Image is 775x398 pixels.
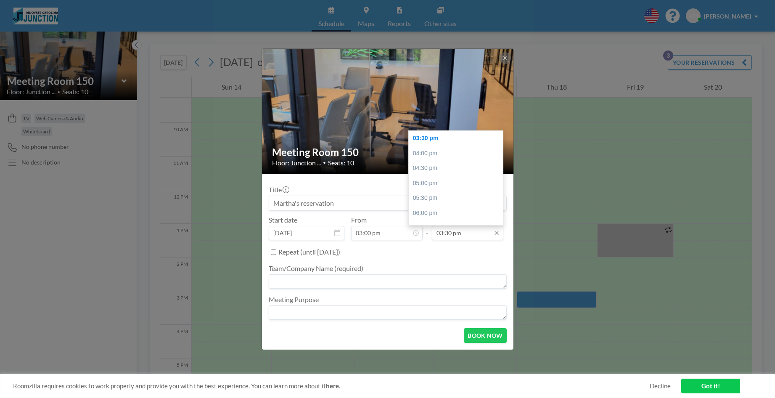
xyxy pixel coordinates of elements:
div: 04:30 pm [409,161,507,176]
div: 05:00 pm [409,176,507,191]
span: Roomzilla requires cookies to work properly and provide you with the best experience. You can lea... [13,382,650,390]
span: • [323,159,326,166]
label: Start date [269,216,297,224]
div: 06:30 pm [409,220,507,236]
h2: Meeting Room 150 [272,146,504,159]
label: Repeat (until [DATE]) [278,248,340,256]
label: From [351,216,367,224]
div: 06:00 pm [409,206,507,221]
div: 05:30 pm [409,191,507,206]
a: Got it! [681,379,740,393]
label: Meeting Purpose [269,295,319,304]
div: 03:30 pm [409,131,507,146]
a: here. [326,382,340,390]
span: Floor: Junction ... [272,159,321,167]
span: - [426,219,428,237]
label: Team/Company Name (required) [269,264,363,273]
a: Decline [650,382,671,390]
img: 537.jpg [262,48,514,175]
button: BOOK NOW [464,328,506,343]
div: 04:00 pm [409,146,507,161]
input: Martha's reservation [269,196,506,210]
label: Title [269,186,288,194]
span: Seats: 10 [328,159,354,167]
